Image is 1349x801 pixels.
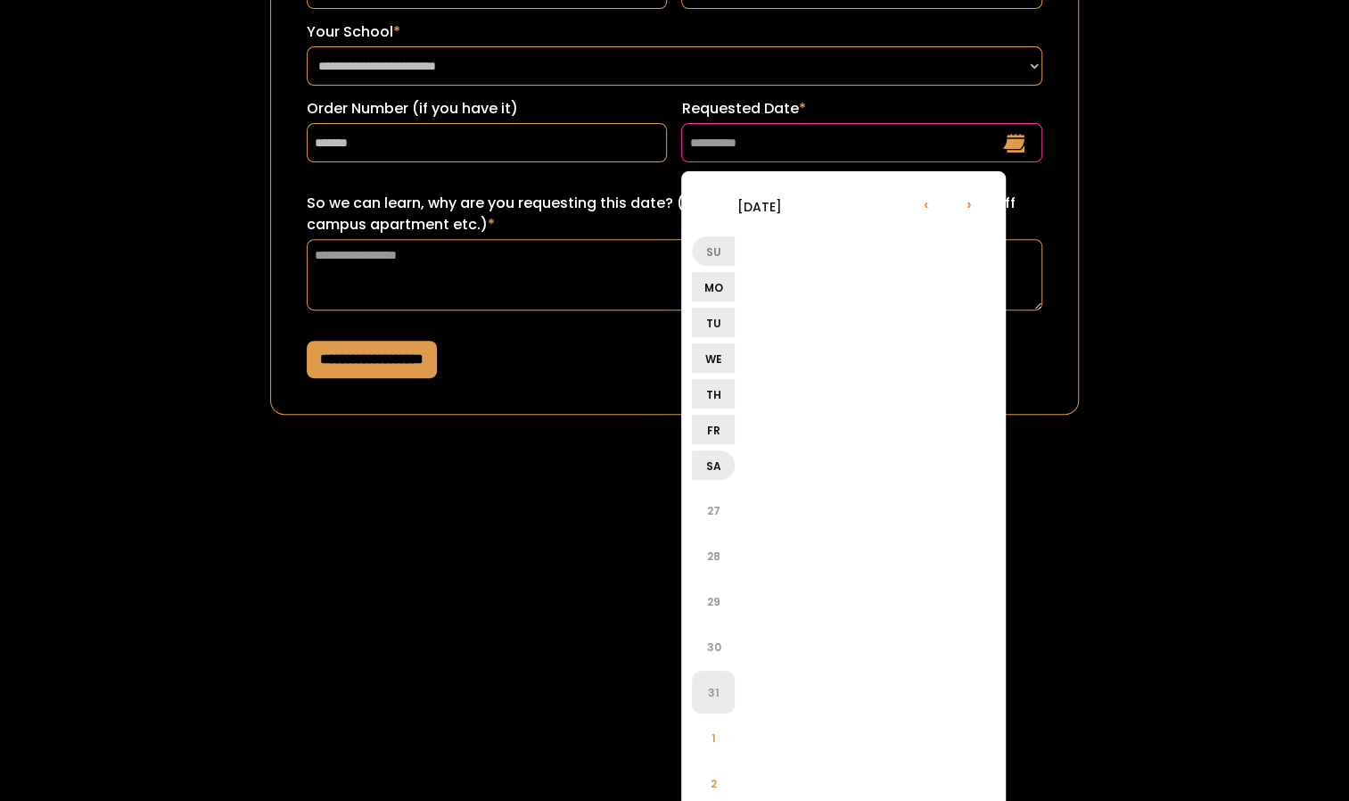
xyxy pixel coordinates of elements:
li: ‹ [904,182,947,225]
li: [DATE] [692,185,826,227]
label: Your School [307,21,1043,43]
li: Sa [692,450,735,480]
li: 31 [692,671,735,714]
li: 27 [692,489,735,532]
label: Order Number (if you have it) [307,98,668,120]
li: Tu [692,308,735,337]
label: Requested Date [681,98,1042,120]
li: Th [692,379,735,409]
li: 29 [692,580,735,623]
li: › [947,182,990,225]
li: We [692,343,735,373]
li: 1 [692,716,735,759]
li: Mo [692,272,735,301]
label: So we can learn, why are you requesting this date? (ex: sorority recruitment, lease turn over for... [307,193,1043,235]
li: Su [692,236,735,266]
li: 30 [692,625,735,668]
li: Fr [692,415,735,444]
li: 28 [692,534,735,577]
